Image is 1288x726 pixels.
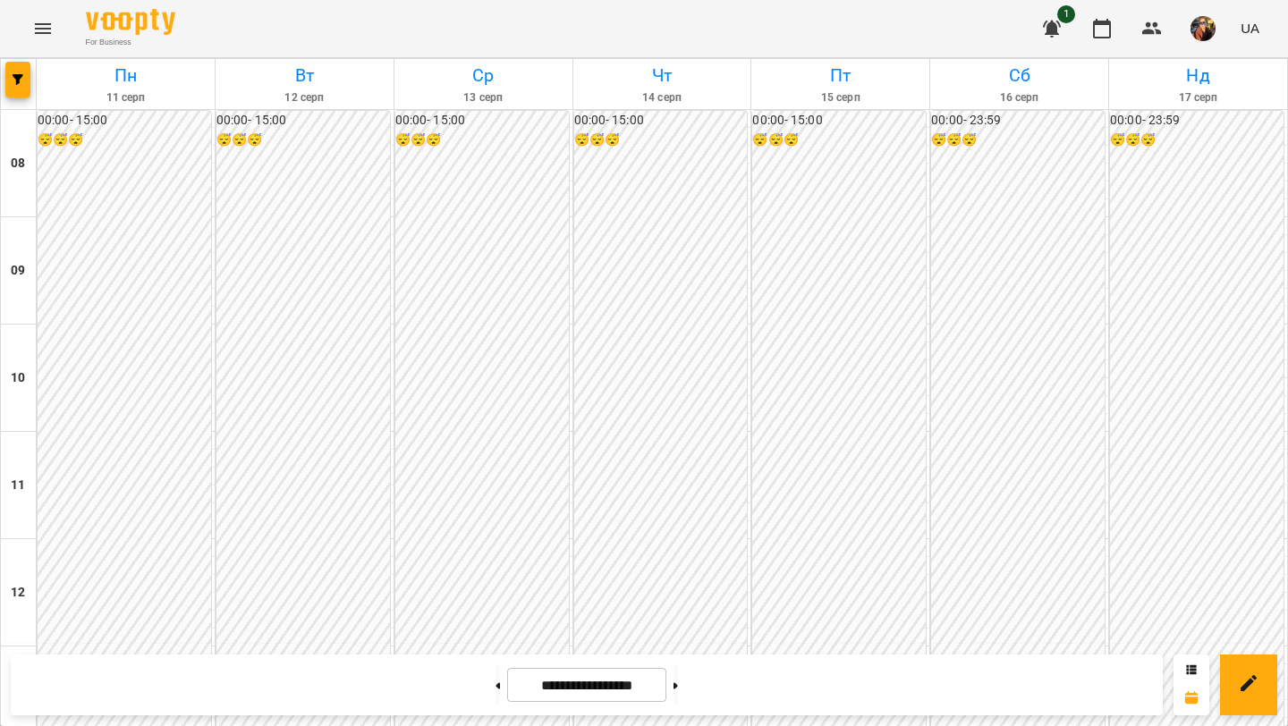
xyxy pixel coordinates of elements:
[1241,19,1259,38] span: UA
[576,62,749,89] h6: Чт
[11,154,25,173] h6: 08
[1112,89,1284,106] h6: 17 серп
[931,131,1105,150] h6: 😴😴😴
[754,89,927,106] h6: 15 серп
[933,89,1106,106] h6: 16 серп
[931,111,1105,131] h6: 00:00 - 23:59
[395,111,569,131] h6: 00:00 - 15:00
[11,583,25,603] h6: 12
[216,131,390,150] h6: 😴😴😴
[574,131,748,150] h6: 😴😴😴
[86,37,175,48] span: For Business
[38,111,211,131] h6: 00:00 - 15:00
[1191,16,1216,41] img: 64c67bdf17accf7feec17070992476f4.jpg
[574,111,748,131] h6: 00:00 - 15:00
[11,261,25,281] h6: 09
[21,7,64,50] button: Menu
[576,89,749,106] h6: 14 серп
[38,131,211,150] h6: 😴😴😴
[1110,131,1284,150] h6: 😴😴😴
[752,111,926,131] h6: 00:00 - 15:00
[397,89,570,106] h6: 13 серп
[86,9,175,35] img: Voopty Logo
[1112,62,1284,89] h6: Нд
[218,89,391,106] h6: 12 серп
[395,131,569,150] h6: 😴😴😴
[933,62,1106,89] h6: Сб
[39,89,212,106] h6: 11 серп
[11,368,25,388] h6: 10
[1057,5,1075,23] span: 1
[216,111,390,131] h6: 00:00 - 15:00
[1233,12,1267,45] button: UA
[1110,111,1284,131] h6: 00:00 - 23:59
[218,62,391,89] h6: Вт
[397,62,570,89] h6: Ср
[752,131,926,150] h6: 😴😴😴
[39,62,212,89] h6: Пн
[11,476,25,495] h6: 11
[754,62,927,89] h6: Пт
